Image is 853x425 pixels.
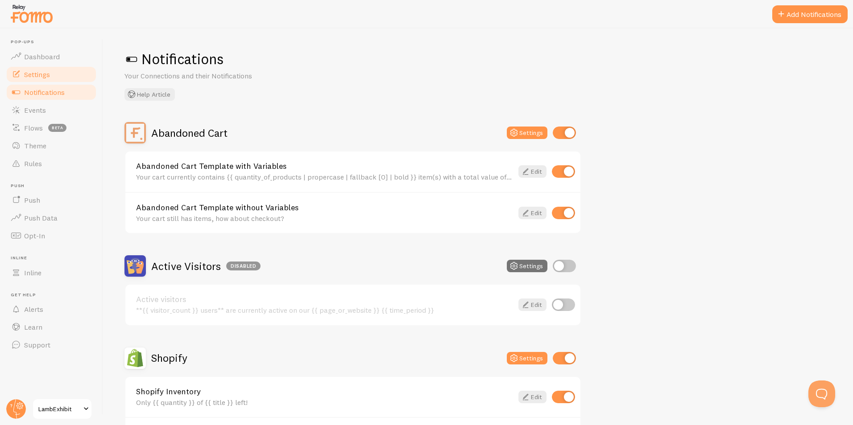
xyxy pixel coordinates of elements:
[24,106,46,114] span: Events
[136,398,513,406] div: Only {{ quantity }} of {{ title }} left!
[5,191,97,209] a: Push
[24,231,45,240] span: Opt-In
[5,119,97,137] a: Flows beta
[124,255,146,277] img: Active Visitors
[136,306,513,314] div: **{{ visitor_count }} users** are currently active on our {{ page_or_website }} {{ time_period }}
[518,207,547,219] a: Edit
[226,262,261,270] div: Disabled
[136,204,513,212] a: Abandoned Cart Template without Variables
[124,122,146,143] img: Abandoned Cart
[11,183,97,189] span: Push
[124,50,832,68] h1: Notifications
[38,404,81,414] span: LambExhibit
[24,159,42,168] span: Rules
[24,70,50,79] span: Settings
[136,173,513,181] div: Your cart currently contains {{ quantity_of_products | propercase | fallback [0] | bold }} item(s...
[507,127,547,139] button: Settings
[5,227,97,245] a: Opt-In
[507,352,547,364] button: Settings
[24,88,65,97] span: Notifications
[24,323,42,331] span: Learn
[151,259,261,273] h2: Active Visitors
[5,65,97,83] a: Settings
[9,2,54,25] img: fomo-relay-logo-orange.svg
[11,39,97,45] span: Pop-ups
[136,162,513,170] a: Abandoned Cart Template with Variables
[151,351,187,365] h2: Shopify
[518,391,547,403] a: Edit
[24,123,43,132] span: Flows
[124,347,146,369] img: Shopify
[808,380,835,407] iframe: Help Scout Beacon - Open
[136,214,513,222] div: Your cart still has items, how about checkout?
[5,318,97,336] a: Learn
[518,165,547,178] a: Edit
[24,268,41,277] span: Inline
[24,305,43,314] span: Alerts
[48,124,66,132] span: beta
[136,388,513,396] a: Shopify Inventory
[151,126,228,140] h2: Abandoned Cart
[5,48,97,65] a: Dashboard
[24,141,46,150] span: Theme
[5,101,97,119] a: Events
[136,295,513,303] a: Active visitors
[124,71,339,81] p: Your Connections and their Notifications
[5,209,97,227] a: Push Data
[24,52,60,61] span: Dashboard
[5,300,97,318] a: Alerts
[11,255,97,261] span: Inline
[5,155,97,172] a: Rules
[5,336,97,354] a: Support
[507,260,547,272] button: Settings
[24,213,58,222] span: Push Data
[32,398,92,420] a: LambExhibit
[11,292,97,298] span: Get Help
[5,264,97,282] a: Inline
[518,298,547,311] a: Edit
[5,83,97,101] a: Notifications
[24,340,50,349] span: Support
[24,196,40,204] span: Push
[124,88,175,101] button: Help Article
[5,137,97,155] a: Theme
